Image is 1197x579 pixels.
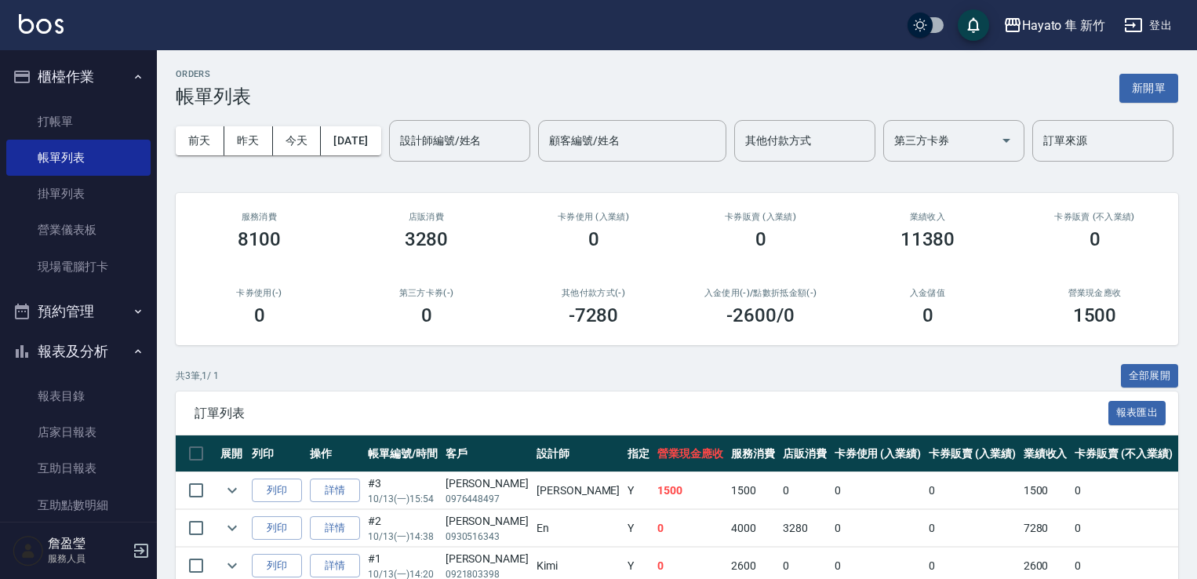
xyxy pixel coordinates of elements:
td: Y [624,472,653,509]
p: 0930516343 [446,530,529,544]
a: 營業儀表板 [6,212,151,248]
div: [PERSON_NAME] [446,475,529,492]
button: 登出 [1118,11,1178,40]
td: 0 [925,472,1020,509]
td: En [533,510,624,547]
td: #3 [364,472,442,509]
button: 櫃檯作業 [6,56,151,97]
th: 營業現金應收 [653,435,727,472]
button: Open [994,128,1019,153]
td: 1500 [727,472,779,509]
th: 操作 [306,435,364,472]
th: 服務消費 [727,435,779,472]
span: 訂單列表 [195,406,1108,421]
button: 列印 [252,554,302,578]
th: 卡券販賣 (不入業績) [1071,435,1176,472]
h2: 其他付款方式(-) [529,288,658,298]
td: 0 [1071,472,1176,509]
h3: -2600 /0 [726,304,795,326]
h3: 0 [1090,228,1101,250]
h3: 8100 [238,228,282,250]
div: Hayato 隼 新竹 [1022,16,1105,35]
div: [PERSON_NAME] [446,551,529,567]
p: 10/13 (一) 14:38 [368,530,438,544]
h3: -7280 [569,304,619,326]
a: 店家日報表 [6,414,151,450]
a: 詳情 [310,479,360,503]
div: [PERSON_NAME] [446,513,529,530]
h3: 0 [421,304,432,326]
h3: 服務消費 [195,212,324,222]
td: 3280 [779,510,831,547]
h2: 入金使用(-) /點數折抵金額(-) [696,288,825,298]
a: 新開單 [1119,80,1178,95]
h3: 0 [755,228,766,250]
td: [PERSON_NAME] [533,472,624,509]
td: 0 [1071,510,1176,547]
button: Hayato 隼 新竹 [997,9,1111,42]
a: 詳情 [310,554,360,578]
td: #2 [364,510,442,547]
td: 0 [653,510,727,547]
a: 詳情 [310,516,360,541]
h3: 11380 [900,228,955,250]
button: 昨天 [224,126,273,155]
td: 0 [925,510,1020,547]
th: 帳單編號/時間 [364,435,442,472]
th: 卡券販賣 (入業績) [925,435,1020,472]
p: 0976448497 [446,492,529,506]
button: 新開單 [1119,74,1178,103]
button: 預約管理 [6,291,151,332]
h2: 業績收入 [863,212,992,222]
button: 報表及分析 [6,331,151,372]
h2: 第三方卡券(-) [362,288,491,298]
a: 報表目錄 [6,378,151,414]
td: 0 [779,472,831,509]
p: 服務人員 [48,552,128,566]
th: 展開 [216,435,248,472]
td: 1500 [653,472,727,509]
h3: 帳單列表 [176,86,251,107]
button: save [958,9,989,41]
a: 互助點數明細 [6,487,151,523]
th: 業績收入 [1020,435,1071,472]
th: 卡券使用 (入業績) [831,435,926,472]
h3: 3280 [405,228,449,250]
h3: 0 [254,304,265,326]
a: 打帳單 [6,104,151,140]
h2: 店販消費 [362,212,491,222]
button: expand row [220,479,244,502]
td: 4000 [727,510,779,547]
button: 報表匯出 [1108,401,1166,425]
h2: 卡券販賣 (不入業績) [1030,212,1159,222]
h2: 卡券販賣 (入業績) [696,212,825,222]
th: 客戶 [442,435,533,472]
h3: 0 [922,304,933,326]
img: Person [13,535,44,566]
button: expand row [220,516,244,540]
button: expand row [220,554,244,577]
td: 7280 [1020,510,1071,547]
a: 報表匯出 [1108,405,1166,420]
p: 10/13 (一) 15:54 [368,492,438,506]
button: 列印 [252,516,302,541]
p: 共 3 筆, 1 / 1 [176,369,219,383]
button: 前天 [176,126,224,155]
h3: 1500 [1073,304,1117,326]
a: 帳單列表 [6,140,151,176]
button: 今天 [273,126,322,155]
button: 全部展開 [1121,364,1179,388]
h5: 詹盈瑩 [48,536,128,552]
h2: 卡券使用(-) [195,288,324,298]
button: 列印 [252,479,302,503]
a: 互助日報表 [6,450,151,486]
h2: 卡券使用 (入業績) [529,212,658,222]
button: [DATE] [321,126,380,155]
h2: ORDERS [176,69,251,79]
td: 0 [831,472,926,509]
th: 列印 [248,435,306,472]
th: 設計師 [533,435,624,472]
td: 1500 [1020,472,1071,509]
th: 指定 [624,435,653,472]
h2: 營業現金應收 [1030,288,1159,298]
